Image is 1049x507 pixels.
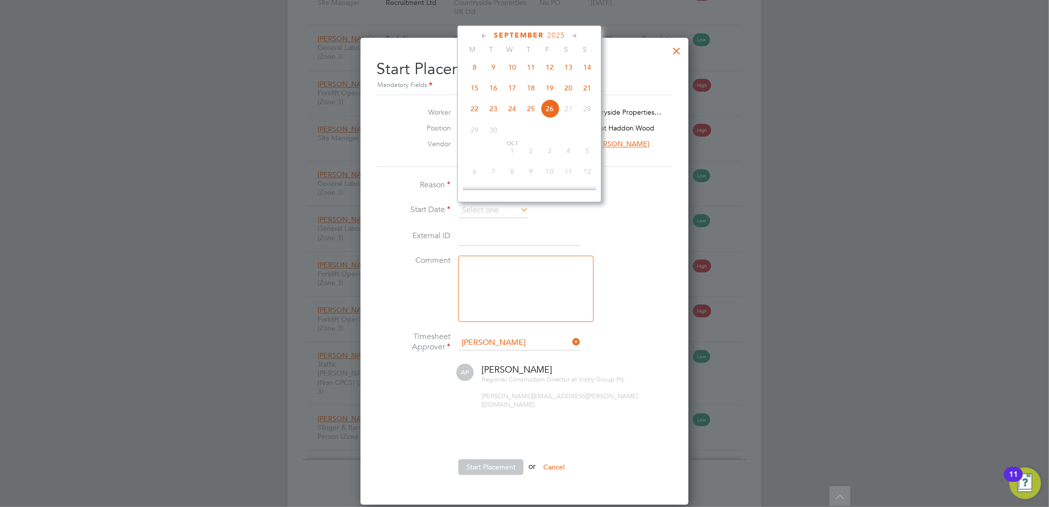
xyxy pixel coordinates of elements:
span: T [482,45,500,54]
span: 7 [484,162,503,180]
label: External ID [376,231,450,241]
span: 8 [503,162,522,180]
span: 18 [522,78,540,97]
span: 13 [465,182,484,201]
span: Great Haddon Wood [589,124,655,132]
div: 11 [1009,474,1018,487]
span: 2 [522,141,540,160]
span: S [557,45,575,54]
span: 9 [484,57,503,76]
span: 12 [578,162,597,180]
span: 28 [578,99,597,118]
span: S [575,45,594,54]
span: 30 [484,120,503,139]
span: Regional Construction Director at [482,375,577,383]
span: 14 [578,57,597,76]
label: Vendor [397,139,451,148]
span: AP [456,364,474,381]
span: Oct [503,141,522,146]
div: Mandatory Fields [376,80,673,90]
span: 16 [484,78,503,97]
span: 19 [578,182,597,201]
span: 15 [465,78,484,97]
button: Start Placement [458,459,524,475]
span: 21 [578,78,597,97]
span: 24 [503,99,522,118]
span: M [463,45,482,54]
span: 20 [559,78,578,97]
span: 26 [540,99,559,118]
label: Reason [376,180,450,190]
input: Search for... [458,336,580,350]
label: Start Date [376,205,450,215]
label: Timesheet Approver [376,332,450,352]
span: 11 [559,162,578,180]
span: 14 [484,182,503,201]
label: Worker [397,108,451,117]
span: 13 [559,57,578,76]
span: 19 [540,78,559,97]
span: 17 [540,182,559,201]
span: 29 [465,120,484,139]
span: 12 [540,57,559,76]
span: W [500,45,519,54]
label: Comment [376,255,450,266]
span: 22 [465,99,484,118]
span: 10 [503,57,522,76]
span: 9 [522,162,540,180]
span: 5 [578,141,597,160]
span: 23 [484,99,503,118]
span: 8 [465,57,484,76]
span: 1 [503,141,522,160]
span: [PERSON_NAME] [482,364,552,375]
span: T [519,45,538,54]
button: Cancel [535,459,572,475]
span: 25 [522,99,540,118]
h2: Start Placement 304799 [376,51,673,90]
span: Vistry Group Plc [579,375,624,383]
li: or [376,459,673,485]
span: September [494,31,544,40]
span: 16 [522,182,540,201]
span: Countryside Properties… [583,108,662,117]
span: 3 [540,141,559,160]
button: Open Resource Center, 11 new notifications [1009,467,1041,499]
span: [PERSON_NAME] [593,139,649,148]
span: F [538,45,557,54]
label: Position [397,124,451,132]
input: Select one [458,203,528,218]
span: [PERSON_NAME][EMAIL_ADDRESS][PERSON_NAME][DOMAIN_NAME] [482,392,638,409]
span: 27 [559,99,578,118]
span: 2025 [547,31,565,40]
span: 11 [522,57,540,76]
span: 10 [540,162,559,180]
span: 18 [559,182,578,201]
span: 17 [503,78,522,97]
span: 15 [503,182,522,201]
span: 6 [465,162,484,180]
span: 4 [559,141,578,160]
